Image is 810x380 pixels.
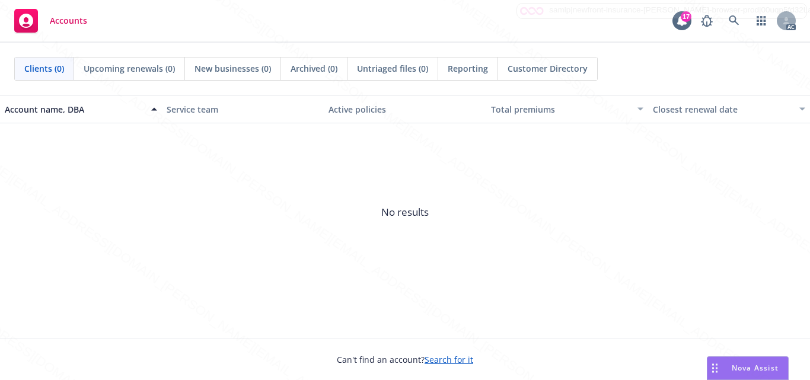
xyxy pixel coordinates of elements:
[291,62,337,75] span: Archived (0)
[491,103,630,116] div: Total premiums
[329,103,481,116] div: Active policies
[653,103,792,116] div: Closest renewal date
[324,95,486,123] button: Active policies
[5,103,144,116] div: Account name, DBA
[84,62,175,75] span: Upcoming renewals (0)
[707,356,789,380] button: Nova Assist
[750,9,773,33] a: Switch app
[24,62,64,75] span: Clients (0)
[648,95,810,123] button: Closest renewal date
[681,11,691,22] div: 17
[732,363,779,373] span: Nova Assist
[695,9,719,33] a: Report a Bug
[50,16,87,25] span: Accounts
[508,62,588,75] span: Customer Directory
[707,357,722,379] div: Drag to move
[448,62,488,75] span: Reporting
[194,62,271,75] span: New businesses (0)
[722,9,746,33] a: Search
[9,4,92,37] a: Accounts
[167,103,319,116] div: Service team
[162,95,324,123] button: Service team
[337,353,473,366] span: Can't find an account?
[425,354,473,365] a: Search for it
[486,95,648,123] button: Total premiums
[357,62,428,75] span: Untriaged files (0)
